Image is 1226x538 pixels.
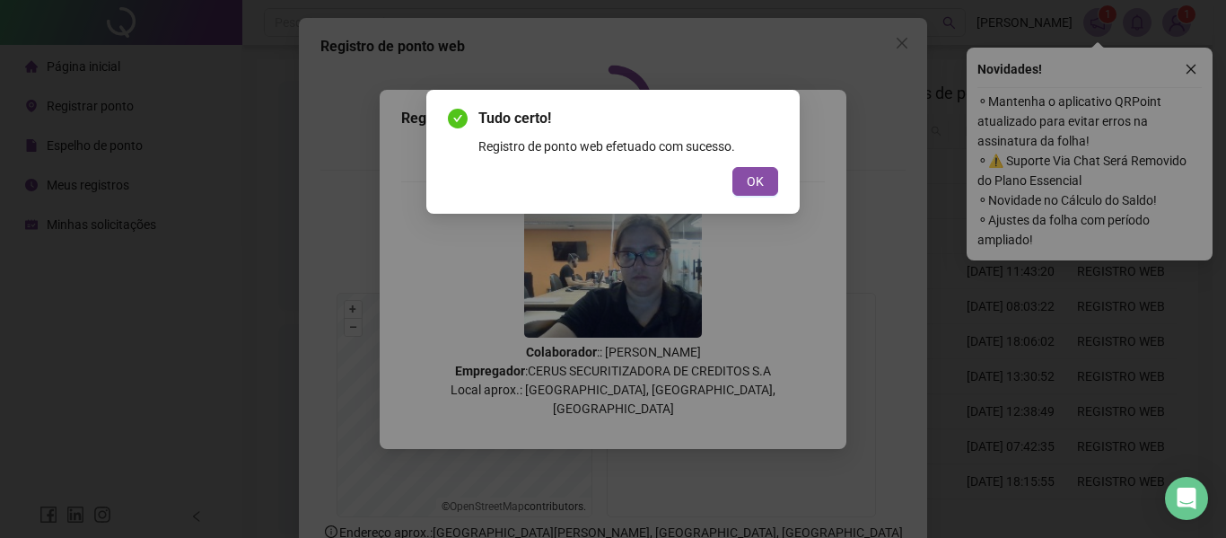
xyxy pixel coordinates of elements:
button: OK [732,167,778,196]
div: Open Intercom Messenger [1165,477,1208,520]
span: check-circle [448,109,468,128]
span: Tudo certo! [478,108,778,129]
div: Registro de ponto web efetuado com sucesso. [478,137,778,156]
span: OK [747,172,764,191]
